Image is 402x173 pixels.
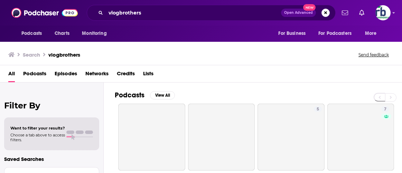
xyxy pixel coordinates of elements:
[314,106,322,112] a: 5
[85,68,109,82] a: Networks
[117,68,135,82] a: Credits
[77,27,115,40] button: open menu
[115,91,144,99] h2: Podcasts
[4,156,99,162] p: Saved Searches
[10,126,65,131] span: Want to filter your results?
[375,5,391,20] button: Show profile menu
[17,27,51,40] button: open menu
[55,68,77,82] a: Episodes
[55,29,69,38] span: Charts
[4,100,99,110] h2: Filter By
[356,52,391,58] button: Send feedback
[48,51,80,58] h3: vlogbrothers
[281,9,316,17] button: Open AdvancedNew
[11,6,78,19] img: Podchaser - Follow, Share and Rate Podcasts
[21,29,42,38] span: Podcasts
[278,29,306,38] span: For Business
[327,104,394,171] a: 7
[258,104,325,171] a: 5
[50,27,74,40] a: Charts
[360,27,385,40] button: open menu
[356,7,367,19] a: Show notifications dropdown
[318,29,352,38] span: For Podcasters
[87,5,336,21] div: Search podcasts, credits, & more...
[375,5,391,20] span: Logged in as johannarb
[317,106,319,113] span: 5
[284,11,313,15] span: Open Advanced
[303,4,316,11] span: New
[273,27,314,40] button: open menu
[381,106,389,112] a: 7
[339,7,351,19] a: Show notifications dropdown
[150,91,175,99] button: View All
[314,27,362,40] button: open menu
[143,68,153,82] a: Lists
[8,68,15,82] a: All
[384,106,386,113] span: 7
[23,68,46,82] a: Podcasts
[365,29,377,38] span: More
[115,91,175,99] a: PodcastsView All
[23,51,40,58] h3: Search
[82,29,106,38] span: Monitoring
[375,5,391,20] img: User Profile
[106,7,281,18] input: Search podcasts, credits, & more...
[10,133,65,142] span: Choose a tab above to access filters.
